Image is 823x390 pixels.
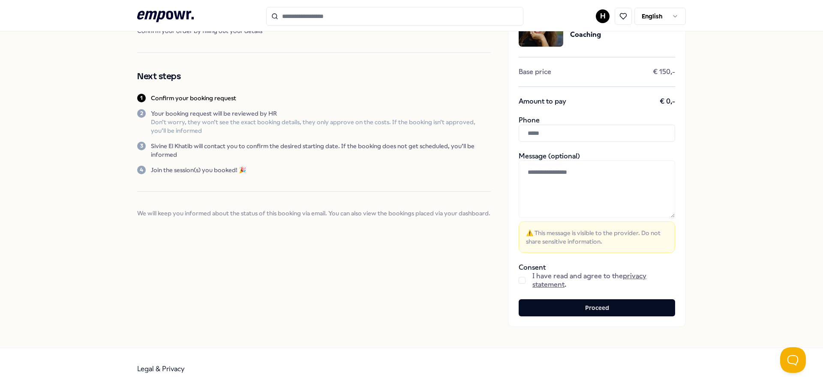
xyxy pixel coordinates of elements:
[137,142,146,150] div: 3
[519,97,566,106] span: Amount to pay
[137,70,491,83] h2: Next steps
[151,142,491,159] p: Sivine El Khatib will contact you to confirm the desired starting date. If the booking does not g...
[526,229,668,246] span: ⚠️ This message is visible to the provider. Do not share sensitive information.
[519,152,675,253] div: Message (optional)
[137,209,491,217] span: We will keep you informed about the status of this booking via email. You can also view the booki...
[660,97,675,106] span: € 0,-
[519,299,675,316] button: Proceed
[519,116,675,142] div: Phone
[151,166,246,174] p: Join the session(s) you booked! 🎉
[137,166,146,174] div: 4
[137,94,146,102] div: 1
[151,109,491,118] p: Your booking request will be reviewed by HR
[151,94,236,102] p: Confirm your booking request
[266,7,523,26] input: Search for products, categories or subcategories
[532,272,646,289] a: privacy statement
[532,272,675,289] span: I have read and agree to the .
[519,263,675,289] div: Consent
[137,365,185,373] a: Legal & Privacy
[151,118,491,135] p: Don’t worry, they won’t see the exact booking details, they only approve on the costs. If the boo...
[596,9,610,23] button: H
[519,68,551,76] span: Base price
[780,347,806,373] iframe: Help Scout Beacon - Open
[653,68,675,76] span: € 150,-
[137,109,146,118] div: 2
